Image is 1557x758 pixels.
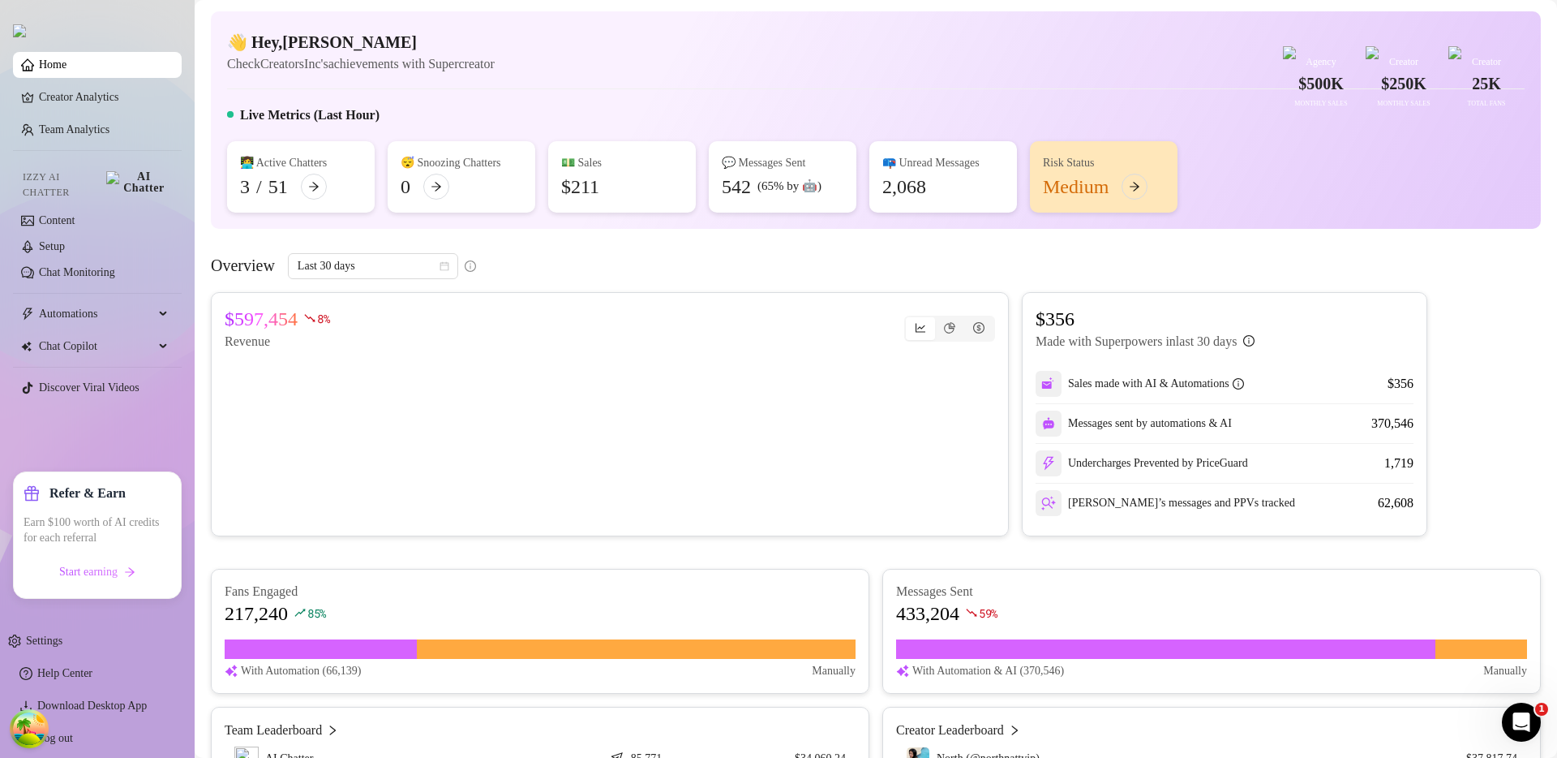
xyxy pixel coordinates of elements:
article: Manually [1483,662,1527,680]
img: Chat Copilot [21,341,32,352]
img: svg%3e [896,662,909,680]
strong: Refer & Earn [49,486,126,500]
div: 3 [240,174,250,200]
article: $356 [1036,306,1255,332]
a: Help Center [37,667,92,679]
span: arrow-right [1129,181,1140,192]
img: logo.svg [13,24,26,37]
div: [PERSON_NAME]’s messages and PPVs tracked [1036,490,1295,516]
article: Fans Engaged [225,583,856,601]
span: Earn $100 worth of AI credits for each referral [24,515,171,546]
div: 2,068 [882,174,926,200]
span: 85 % [307,605,326,621]
div: 1,719 [1384,454,1413,473]
span: rise [294,607,306,618]
h4: 👋 Hey, [PERSON_NAME] [227,31,495,54]
div: 💬 Messages Sent [722,154,843,172]
span: info-circle [1243,335,1255,347]
div: 💵 Sales [561,154,683,172]
span: arrow-right [431,181,442,192]
span: dollar-circle [973,322,984,334]
article: Manually [812,662,856,680]
div: $356 [1388,374,1413,394]
a: Creator Analytics [39,84,169,110]
div: $500K [1283,71,1359,97]
div: Sales made with AI & Automations [1068,375,1244,393]
div: 51 [268,174,288,200]
iframe: Intercom live chat [1502,703,1541,742]
img: svg%3e [1042,417,1055,430]
a: Download Desktop App [37,700,147,712]
img: svg%3e [225,662,238,680]
article: 217,240 [225,601,288,627]
div: Agency [1283,54,1359,70]
span: 8 % [317,311,329,326]
img: gold-badge.svg [1283,46,1296,59]
div: segmented control [904,316,995,342]
span: fall [304,312,315,324]
div: Undercharges Prevented by PriceGuard [1036,450,1248,476]
div: Monthly Sales [1283,99,1359,110]
a: Discover Viral Videos [39,381,139,394]
div: Creator [1366,54,1442,70]
a: Home [39,58,66,71]
a: Content [39,214,75,226]
a: Chat Monitoring [39,266,115,278]
a: Log out [37,732,73,744]
span: Last 30 days [298,254,448,278]
article: With Automation (66,139) [241,662,361,680]
button: Open Tanstack query devtools [13,713,45,745]
article: Revenue [225,332,329,351]
span: 59 % [979,605,997,621]
h5: Live Metrics (Last Hour) [240,106,380,125]
div: Messages sent by automations & AI [1036,411,1232,437]
div: (65% by 🤖) [757,177,821,196]
span: info-circle [465,261,476,272]
div: 📪 Unread Messages [882,154,1004,172]
article: Check CreatorsInc's achievements with Supercreator [227,54,495,74]
article: With Automation & AI (370,546) [912,662,1064,680]
div: 👩‍💻 Active Chatters [240,154,362,172]
a: Team Analytics [39,123,109,136]
span: Chat Copilot [39,334,154,360]
img: AI Chatter [106,171,169,194]
div: 62,608 [1378,493,1413,513]
a: Setup [39,240,65,252]
span: Izzy AI Chatter [23,170,100,200]
span: pie-chart [944,322,955,334]
article: Creator Leaderboard [896,721,1004,740]
div: 0 [401,174,410,200]
div: Monthly Sales [1366,99,1442,110]
img: blue-badge.svg [1448,46,1461,59]
div: Total Fans [1448,99,1525,110]
span: arrow-right [124,566,135,578]
span: Automations [39,301,154,327]
div: 😴 Snoozing Chatters [401,154,522,172]
span: arrow-right [308,181,320,192]
span: right [1009,721,1020,740]
div: $250K [1366,71,1442,97]
article: Messages Sent [896,583,1527,601]
span: calendar [440,261,449,271]
article: Overview [211,253,275,278]
article: Made with Superpowers in last 30 days [1036,332,1237,351]
div: Risk Status [1043,154,1165,172]
span: fall [966,607,977,618]
a: Settings [26,635,62,647]
img: svg%3e [1041,496,1056,510]
span: 1 [1535,703,1548,716]
span: info-circle [1233,378,1244,390]
img: purple-badge.svg [1366,46,1379,59]
div: 370,546 [1371,414,1413,433]
article: 433,204 [896,601,959,627]
button: Start earningarrow-right [24,559,171,585]
span: thunderbolt [21,308,34,321]
span: Start earning [59,566,118,579]
span: line-chart [915,322,926,334]
img: svg%3e [1041,456,1056,471]
article: Team Leaderboard [225,721,322,740]
span: gift [24,485,40,502]
span: right [327,721,338,740]
div: 542 [722,174,751,200]
div: Creator [1448,54,1525,70]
